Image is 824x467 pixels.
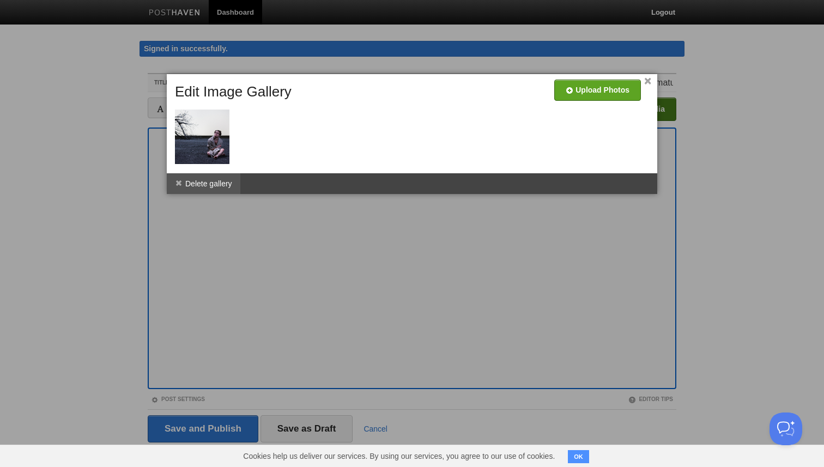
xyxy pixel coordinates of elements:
[175,110,229,164] img: L2YN+AAAAAZJREFUAwAdBsvDOv8FEQAAAABJRU5ErkJggg==
[770,413,802,445] iframe: Help Scout Beacon - Open
[568,450,589,463] button: OK
[175,84,292,100] h5: Edit Image Gallery
[232,445,566,467] span: Cookies help us deliver our services. By using our services, you agree to our use of cookies.
[644,78,651,84] a: ×
[167,173,240,194] li: Delete gallery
